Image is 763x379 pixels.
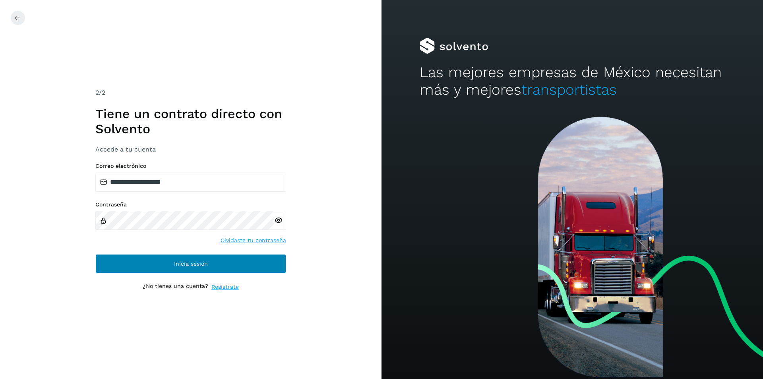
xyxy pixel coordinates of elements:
button: Inicia sesión [95,254,286,273]
h3: Accede a tu cuenta [95,146,286,153]
a: Olvidaste tu contraseña [221,236,286,245]
span: Inicia sesión [174,261,208,266]
p: ¿No tienes una cuenta? [143,283,208,291]
span: 2 [95,89,99,96]
label: Correo electrónico [95,163,286,169]
a: Regístrate [211,283,239,291]
span: transportistas [521,81,617,98]
div: /2 [95,88,286,97]
h2: Las mejores empresas de México necesitan más y mejores [420,64,725,99]
h1: Tiene un contrato directo con Solvento [95,106,286,137]
label: Contraseña [95,201,286,208]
